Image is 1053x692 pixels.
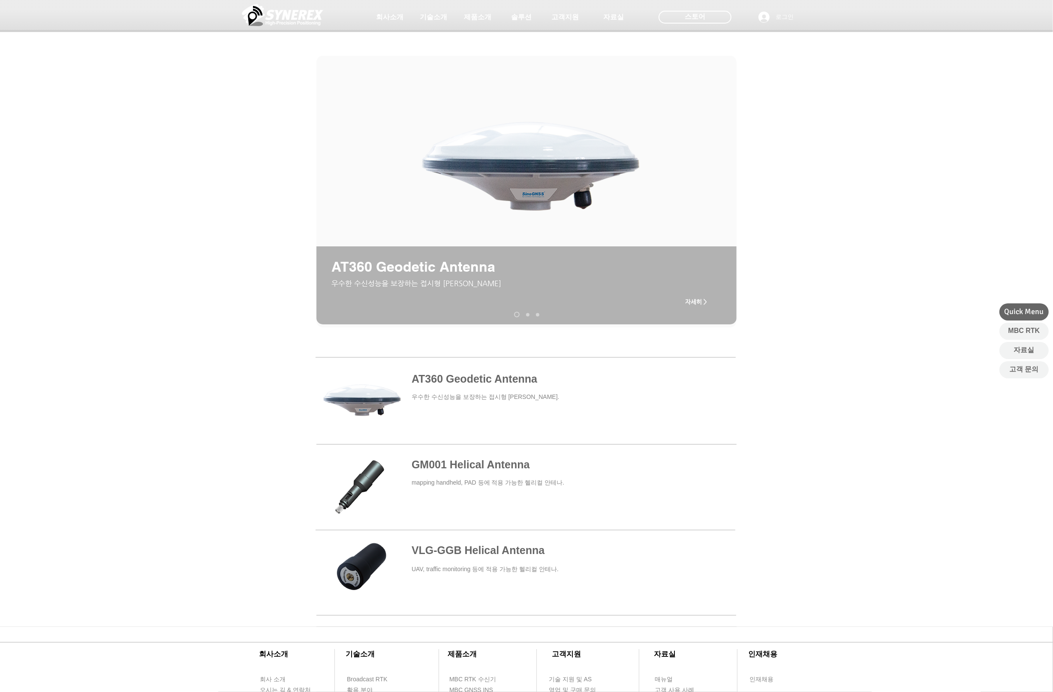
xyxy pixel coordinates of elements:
[413,94,647,234] img: AT360.png
[544,9,587,26] a: 고객지원
[511,312,542,318] nav: 슬라이드
[679,293,713,310] a: 자세히 >
[526,313,530,316] a: AT200 Aviation Antenna
[259,650,289,658] span: ​회사소개
[331,279,501,288] span: ​우수한 수신성능을 보장하는 접시형 [PERSON_NAME]
[548,674,613,685] a: 기술 지원 및 AS
[412,9,455,26] a: 기술소개
[376,13,403,22] span: 회사소개
[549,675,592,684] span: 기술 지원 및 AS
[999,342,1049,359] a: 자료실
[686,298,707,305] span: 자세히 >
[999,303,1049,321] div: Quick Menu
[514,312,520,318] a: AT340 Geodetic Antenna
[1008,326,1040,336] span: MBC RTK
[999,323,1049,340] a: MBC RTK
[749,674,790,685] a: 인재채용
[316,56,737,327] div: 슬라이드쇼
[752,9,800,25] button: 로그인
[449,675,496,684] span: MBC RTK 수신기
[659,11,731,24] div: 스토어
[1005,306,1044,317] span: Quick Menu
[511,13,532,22] span: 솔루션
[420,13,447,22] span: 기술소개
[655,675,673,684] span: 매뉴얼
[346,650,375,658] span: ​기술소개
[654,650,676,658] span: ​자료실
[536,313,539,316] a: AT190 Helix Antenna
[551,13,579,22] span: 고객지원
[500,9,543,26] a: 솔루션
[603,13,624,22] span: 자료실
[449,674,513,685] a: MBC RTK 수신기
[346,674,396,685] a: Broadcast RTK
[260,675,286,684] span: 회사 소개
[999,361,1049,378] a: 고객 문의
[456,9,499,26] a: 제품소개
[464,13,491,22] span: 제품소개
[368,9,411,26] a: 회사소개
[242,2,323,28] img: 씨너렉스_White_simbol_대지 1.png
[592,9,635,26] a: 자료실
[1009,365,1038,374] span: 고객 문의
[749,675,773,684] span: 인재채용
[448,650,477,658] span: ​제품소개
[894,655,1053,692] iframe: Wix Chat
[748,650,777,658] span: ​인재채용
[654,674,704,685] a: 매뉴얼
[331,258,495,275] span: AT360 Geodetic Antenna
[773,13,797,21] span: 로그인
[552,650,581,658] span: ​고객지원
[1014,345,1035,355] span: 자료실
[347,675,388,684] span: Broadcast RTK
[259,674,309,685] a: 회사 소개
[685,12,705,21] span: 스토어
